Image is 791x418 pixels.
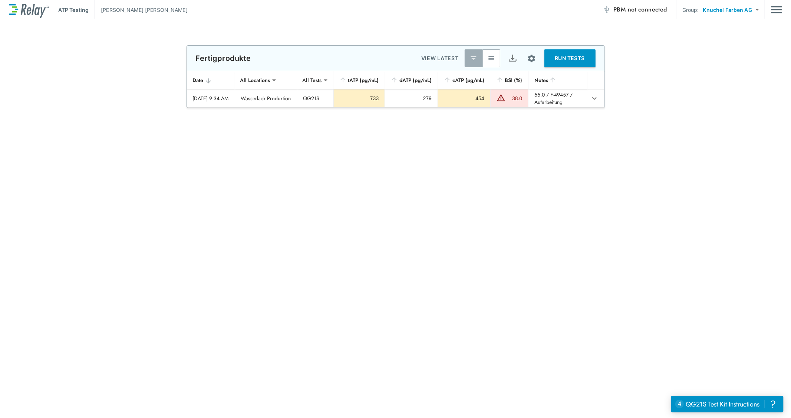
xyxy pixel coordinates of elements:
[603,6,610,13] img: Offline Icon
[771,3,782,17] img: Drawer Icon
[682,6,699,14] p: Group:
[196,54,251,63] p: Fertigprodukte
[235,73,275,88] div: All Locations
[297,73,327,88] div: All Tests
[101,6,188,14] p: [PERSON_NAME] [PERSON_NAME]
[497,93,505,102] img: Warning
[671,396,784,412] iframe: Resource center
[534,76,582,85] div: Notes
[58,6,89,14] p: ATP Testing
[544,49,596,67] button: RUN TESTS
[771,3,782,17] button: Main menu
[187,71,235,89] th: Date
[193,95,229,102] div: [DATE] 9:34 AM
[444,95,484,102] div: 454
[588,92,601,105] button: expand row
[522,49,541,68] button: Site setup
[496,76,523,85] div: BSI (%)
[339,76,379,85] div: tATP (pg/mL)
[340,95,379,102] div: 733
[628,5,667,14] span: not connected
[488,55,495,62] img: View All
[187,71,604,108] table: sticky table
[391,95,432,102] div: 279
[507,95,523,102] div: 38.0
[390,76,432,85] div: dATP (pg/mL)
[504,49,522,67] button: Export
[421,54,459,63] p: VIEW LATEST
[528,89,588,107] td: 55.0 / F-49457 / Aufarbeitung
[508,54,517,63] img: Export Icon
[9,2,49,18] img: LuminUltra Relay
[444,76,484,85] div: cATP (pg/mL)
[600,2,670,17] button: PBM not connected
[297,89,333,107] td: QG21S
[470,55,477,62] img: Latest
[527,54,536,63] img: Settings Icon
[613,4,667,15] span: PBM
[235,89,297,107] td: Wasserlack Produktion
